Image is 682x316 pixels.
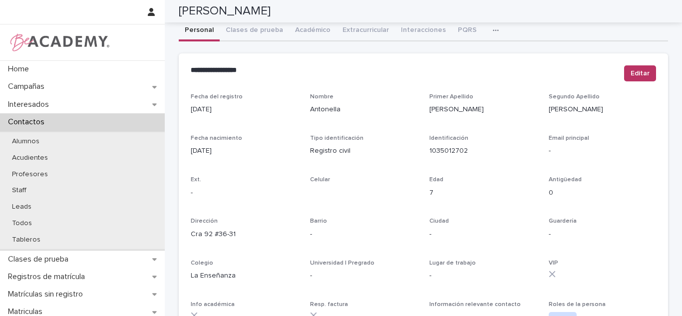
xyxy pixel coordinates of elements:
span: Roles de la persona [549,302,606,308]
p: Profesores [4,170,56,179]
p: Antonella [310,104,417,115]
span: Segundo Apellido [549,94,600,100]
p: Registros de matrícula [4,272,93,282]
span: Info académica [191,302,235,308]
p: Leads [4,203,39,211]
span: Editar [631,68,650,78]
p: Registro civil [310,146,417,156]
span: VIP [549,260,558,266]
span: Ciudad [429,218,449,224]
p: Staff [4,186,34,195]
button: Extracurricular [337,20,395,41]
button: Clases de prueba [220,20,289,41]
p: [PERSON_NAME] [429,104,537,115]
span: Celular [310,177,330,183]
p: Todos [4,219,40,228]
button: Personal [179,20,220,41]
p: - [310,271,417,281]
p: - [549,146,656,156]
button: Editar [624,65,656,81]
span: Antigüedad [549,177,582,183]
p: La Enseñanza [191,271,298,281]
p: 7 [429,188,537,198]
p: Clases de prueba [4,255,76,264]
span: Universidad | Pregrado [310,260,374,266]
p: Alumnos [4,137,47,146]
span: Tipo identificación [310,135,363,141]
p: - [310,229,417,240]
p: - [429,229,537,240]
button: Interacciones [395,20,452,41]
button: Académico [289,20,337,41]
p: Campañas [4,82,52,91]
p: - [191,188,298,198]
span: Identificación [429,135,468,141]
p: Cra 92 #36-31 [191,229,298,240]
span: Ext. [191,177,201,183]
p: Contactos [4,117,52,127]
span: Email principal [549,135,589,141]
span: Guardería [549,218,577,224]
p: Tableros [4,236,48,244]
p: - [429,271,537,281]
span: Edad [429,177,443,183]
p: 0 [549,188,656,198]
span: Fecha nacimiento [191,135,242,141]
p: Matrículas sin registro [4,290,91,299]
span: Resp. factura [310,302,348,308]
span: Nombre [310,94,334,100]
h2: [PERSON_NAME] [179,4,271,18]
img: WPrjXfSUmiLcdUfaYY4Q [8,32,110,52]
p: Interesados [4,100,57,109]
p: 1035012702 [429,146,537,156]
span: Información relevante contacto [429,302,521,308]
span: Barrio [310,218,327,224]
span: Dirección [191,218,218,224]
p: Home [4,64,37,74]
span: Fecha del registro [191,94,243,100]
span: Colegio [191,260,213,266]
p: Acudientes [4,154,56,162]
p: [DATE] [191,104,298,115]
p: [PERSON_NAME] [549,104,656,115]
button: PQRS [452,20,483,41]
p: [DATE] [191,146,298,156]
span: Primer Apellido [429,94,473,100]
p: - [549,229,656,240]
span: Lugar de trabajo [429,260,476,266]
